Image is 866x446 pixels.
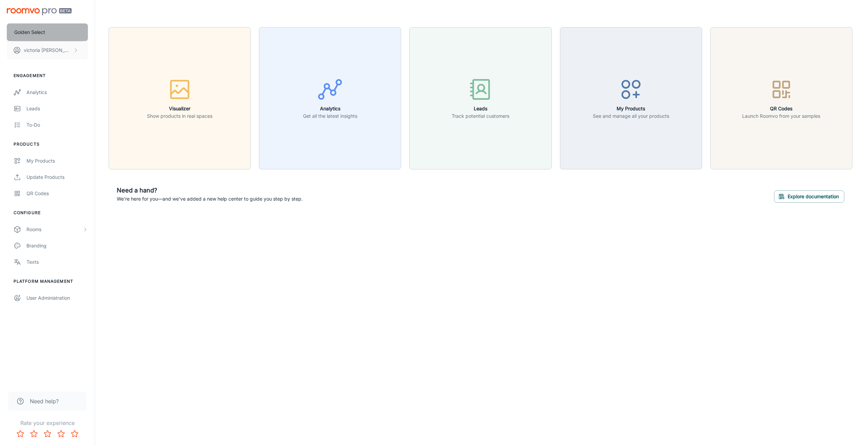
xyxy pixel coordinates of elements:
h6: QR Codes [742,105,820,112]
p: We're here for you—and we've added a new help center to guide you step by step. [117,195,303,203]
a: QR CodesLaunch Roomvo from your samples [710,94,852,101]
p: Get all the latest insights [303,112,357,120]
button: My ProductsSee and manage all your products [560,27,702,169]
p: victoria [PERSON_NAME] [24,47,72,54]
button: QR CodesLaunch Roomvo from your samples [710,27,852,169]
h6: My Products [593,105,669,112]
p: Show products in real spaces [147,112,212,120]
h6: Leads [452,105,509,112]
a: LeadsTrack potential customers [409,94,551,101]
div: To-do [26,121,88,129]
h6: Visualizer [147,105,212,112]
a: AnalyticsGet all the latest insights [259,94,401,101]
div: Leads [26,105,88,112]
h6: Need a hand? [117,186,303,195]
p: Golden Select [14,29,45,36]
button: victoria [PERSON_NAME] [7,41,88,59]
a: Explore documentation [774,193,844,200]
button: Explore documentation [774,190,844,203]
div: My Products [26,157,88,165]
button: LeadsTrack potential customers [409,27,551,169]
div: Analytics [26,89,88,96]
h6: Analytics [303,105,357,112]
p: Track potential customers [452,112,509,120]
div: Rooms [26,226,82,233]
p: See and manage all your products [593,112,669,120]
div: Update Products [26,173,88,181]
img: Roomvo PRO Beta [7,8,72,15]
div: QR Codes [26,190,88,197]
button: Golden Select [7,23,88,41]
a: My ProductsSee and manage all your products [560,94,702,101]
button: VisualizerShow products in real spaces [109,27,251,169]
p: Launch Roomvo from your samples [742,112,820,120]
button: AnalyticsGet all the latest insights [259,27,401,169]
